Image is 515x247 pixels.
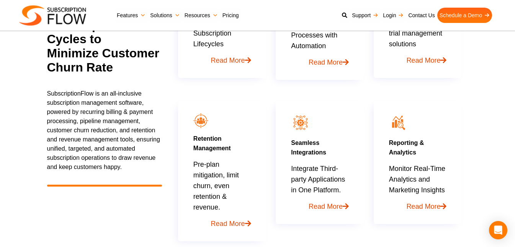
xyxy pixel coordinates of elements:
a: Reporting &Analytics [389,140,424,156]
a: RetentionManagement [193,135,231,151]
a: Solutions [148,8,182,23]
p: Streamline Billing and Payment Processes with Automation [291,8,349,68]
img: seamless integration [291,113,310,132]
p: Integrate Third-party Applications in One Platform. [291,163,349,212]
p: Pre-plan mitigation, limit churn, even retention & revenue. [193,159,251,229]
img: Subscriptionflow [19,5,86,26]
p: SubscriptionFlow is an all-inclusive subscription management software, powered by recurring billi... [47,89,164,172]
a: Read More [291,51,349,68]
p: Multiply conversions with trial management solutions [389,6,447,66]
img: icon12 [389,113,408,132]
a: Read More [193,49,251,66]
a: Contact Us [406,8,437,23]
div: Open Intercom Messenger [489,221,507,239]
a: Resources [182,8,220,23]
a: Support [350,8,381,23]
p: Monitor Real-Time Analytics and Marketing Insights [389,163,447,212]
a: Read More [389,195,447,212]
p: Curate, Customize and Automate Subscription Lifecycles [193,6,251,66]
a: Read More [291,195,349,212]
a: Schedule a Demo [437,8,492,23]
img: icon9 [193,113,208,128]
a: Login [381,8,406,23]
a: Features [114,8,148,23]
a: SeamlessIntegrations [291,140,326,156]
a: Read More [193,213,251,229]
a: Pricing [220,8,241,23]
a: Read More [389,49,447,66]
